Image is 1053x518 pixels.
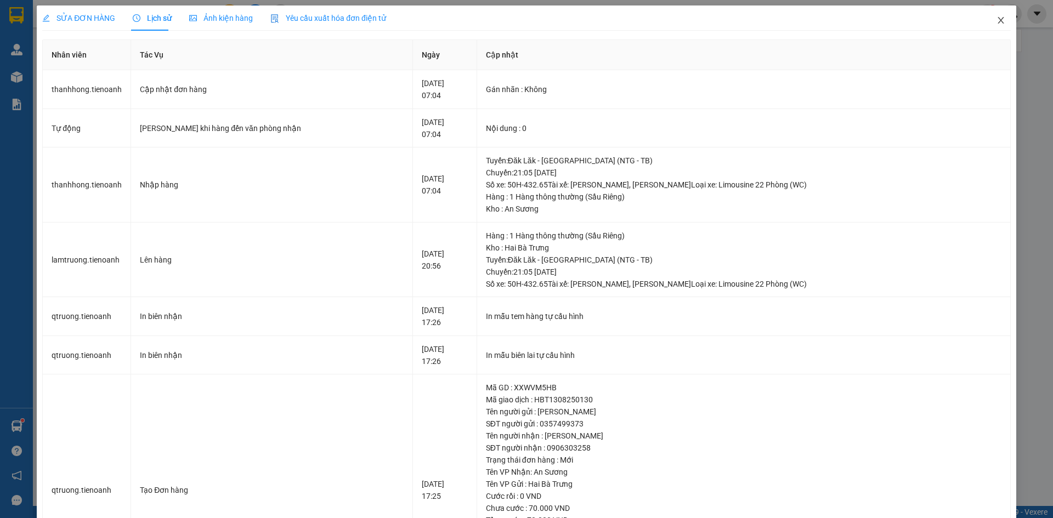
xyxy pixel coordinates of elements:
div: [DATE] 07:04 [422,116,468,140]
div: SĐT người nhận : 0906303258 [486,442,1001,454]
div: [DATE] 07:04 [422,77,468,101]
div: [PERSON_NAME] khi hàng đến văn phòng nhận [140,122,404,134]
div: Kho : Hai Bà Trưng [486,242,1001,254]
td: qtruong.tienoanh [43,297,131,336]
div: Nhập hàng [140,179,404,191]
th: Ngày [413,40,477,70]
span: Yêu cầu xuất hóa đơn điện tử [270,14,386,22]
td: lamtruong.tienoanh [43,223,131,298]
div: In biên nhận [140,349,404,361]
div: Chưa cước : 70.000 VND [486,502,1001,514]
div: Hàng : 1 Hàng thông thường (Sầu Riêng) [486,230,1001,242]
td: Tự động [43,109,131,148]
th: Cập nhật [477,40,1011,70]
span: edit [42,14,50,22]
div: Lên hàng [140,254,404,266]
div: In mẫu biên lai tự cấu hình [486,349,1001,361]
span: Lịch sử [133,14,172,22]
span: clock-circle [133,14,140,22]
div: Tên người gửi : [PERSON_NAME] [486,406,1001,418]
td: qtruong.tienoanh [43,336,131,375]
div: Tuyến : Đăk Lăk - [GEOGRAPHIC_DATA] (NTG - TB) Chuyến: 21:05 [DATE] Số xe: 50H-432.65 Tài xế: [PE... [486,155,1001,191]
div: [DATE] 07:04 [422,173,468,197]
div: In mẫu tem hàng tự cấu hình [486,310,1001,322]
td: thanhhong.tienoanh [43,147,131,223]
img: icon [270,14,279,23]
th: Tác Vụ [131,40,413,70]
div: Kho : An Sương [486,203,1001,215]
div: Cước rồi : 0 VND [486,490,1001,502]
div: Trạng thái đơn hàng : Mới [486,454,1001,466]
div: Tên người nhận : [PERSON_NAME] [486,430,1001,442]
div: Tên VP Nhận: An Sương [486,466,1001,478]
div: [DATE] 17:26 [422,304,468,328]
span: picture [189,14,197,22]
span: SỬA ĐƠN HÀNG [42,14,115,22]
div: Cập nhật đơn hàng [140,83,404,95]
div: SĐT người gửi : 0357499373 [486,418,1001,430]
span: close [997,16,1005,25]
th: Nhân viên [43,40,131,70]
td: thanhhong.tienoanh [43,70,131,109]
span: Ảnh kiện hàng [189,14,253,22]
div: Mã giao dịch : HBT1308250130 [486,394,1001,406]
div: Tên VP Gửi : Hai Bà Trưng [486,478,1001,490]
div: Tuyến : Đăk Lăk - [GEOGRAPHIC_DATA] (NTG - TB) Chuyến: 21:05 [DATE] Số xe: 50H-432.65 Tài xế: [PE... [486,254,1001,290]
div: [DATE] 20:56 [422,248,468,272]
div: Mã GD : XXWVM5HB [486,382,1001,394]
div: Gán nhãn : Không [486,83,1001,95]
div: [DATE] 17:25 [422,478,468,502]
div: In biên nhận [140,310,404,322]
button: Close [986,5,1016,36]
div: Hàng : 1 Hàng thông thường (Sầu Riêng) [486,191,1001,203]
div: Tạo Đơn hàng [140,484,404,496]
div: [DATE] 17:26 [422,343,468,367]
div: Nội dung : 0 [486,122,1001,134]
